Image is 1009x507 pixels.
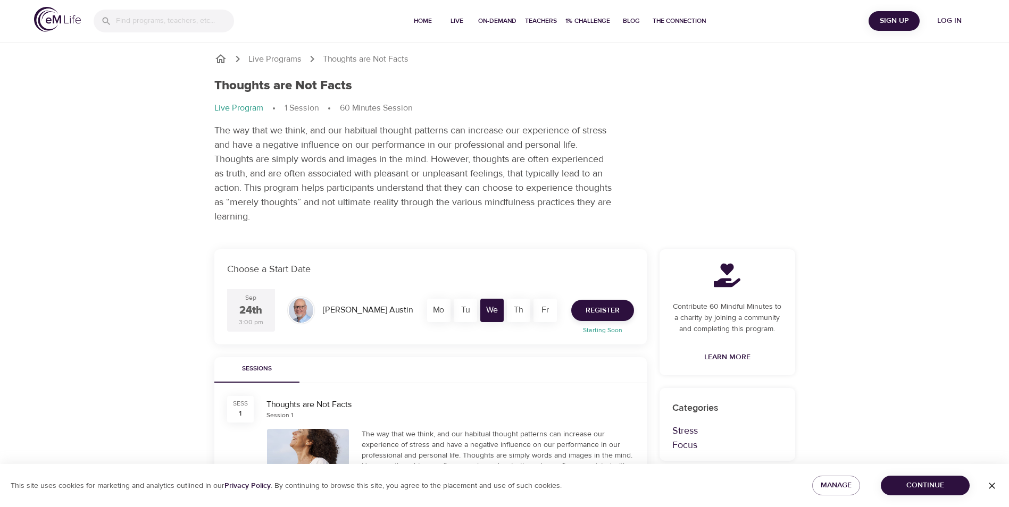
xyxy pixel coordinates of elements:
div: Thoughts are Not Facts [266,399,634,411]
button: Register [571,300,634,321]
p: The way that we think, and our habitual thought patterns can increase our experience of stress an... [214,123,613,224]
a: Live Programs [248,53,302,65]
p: Thoughts are Not Facts [323,53,408,65]
span: 1% Challenge [565,15,610,27]
span: Teachers [525,15,557,27]
p: Starting Soon [565,325,640,335]
button: Sign Up [869,11,920,31]
nav: breadcrumb [214,53,795,65]
span: Manage [821,479,852,492]
div: SESS [233,399,248,408]
p: Choose a Start Date [227,262,634,276]
a: Learn More [700,348,755,367]
div: Tu [454,299,477,322]
div: 24th [239,303,262,318]
span: Live [444,15,470,27]
p: 1 Session [285,102,319,114]
p: Stress [672,424,782,438]
div: We [480,299,504,322]
span: Home [410,15,436,27]
div: [PERSON_NAME] Austin [319,300,417,320]
div: Fr [533,299,557,322]
div: 3:00 pm [239,318,263,327]
span: Continue [889,479,961,492]
button: Continue [881,476,970,495]
p: 60 Minutes Session [340,102,412,114]
span: The Connection [653,15,706,27]
p: Focus [672,438,782,452]
button: Manage [812,476,860,495]
button: Log in [924,11,975,31]
div: Sep [245,293,256,302]
div: 1 [239,408,241,419]
div: Th [507,299,530,322]
span: Register [586,304,620,317]
p: Live Program [214,102,263,114]
p: Categories [672,401,782,415]
h1: Thoughts are Not Facts [214,78,352,94]
img: logo [34,7,81,32]
nav: breadcrumb [214,102,795,115]
span: On-Demand [478,15,516,27]
span: Learn More [704,351,751,364]
span: Blog [619,15,644,27]
a: Privacy Policy [224,481,271,491]
div: Mo [427,299,451,322]
span: Sessions [221,364,293,375]
div: Session 1 [266,411,293,420]
p: Contribute 60 Mindful Minutes to a charity by joining a community and completing this program. [672,301,782,335]
input: Find programs, teachers, etc... [116,10,234,32]
span: Log in [928,14,971,28]
span: Sign Up [873,14,915,28]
